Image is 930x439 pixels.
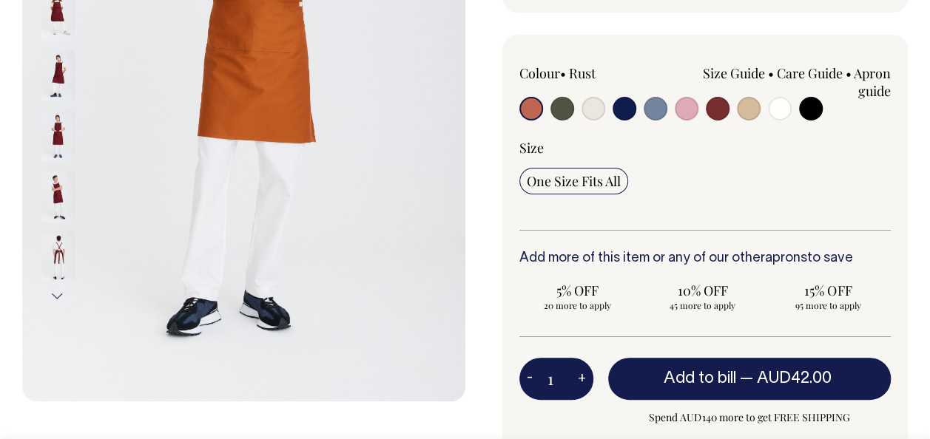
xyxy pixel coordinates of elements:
[765,252,807,265] a: aprons
[777,299,878,311] span: 95 more to apply
[519,139,892,157] div: Size
[527,172,621,190] span: One Size Fits All
[519,64,668,82] div: Colour
[560,64,566,82] span: •
[652,299,753,311] span: 45 more to apply
[41,50,75,101] img: burgundy
[777,64,843,82] a: Care Guide
[608,409,892,426] span: Spend AUD140 more to get FREE SHIPPING
[569,64,596,82] label: Rust
[854,64,891,100] a: Apron guide
[519,251,892,266] h6: Add more of this item or any of our other to save
[519,168,628,194] input: One Size Fits All
[570,364,593,394] button: +
[527,282,628,299] span: 5% OFF
[519,277,636,316] input: 5% OFF 20 more to apply
[652,282,753,299] span: 10% OFF
[644,277,761,316] input: 10% OFF 45 more to apply
[608,358,892,399] button: Add to bill —AUD42.00
[769,277,886,316] input: 15% OFF 95 more to apply
[846,64,852,82] span: •
[777,282,878,299] span: 15% OFF
[703,64,765,82] a: Size Guide
[768,64,774,82] span: •
[41,231,75,283] img: burgundy
[41,171,75,222] img: burgundy
[47,280,69,313] button: Next
[664,371,736,386] span: Add to bill
[41,110,75,162] img: burgundy
[757,371,832,386] span: AUD42.00
[519,364,540,394] button: -
[740,371,835,386] span: —
[527,299,628,311] span: 20 more to apply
